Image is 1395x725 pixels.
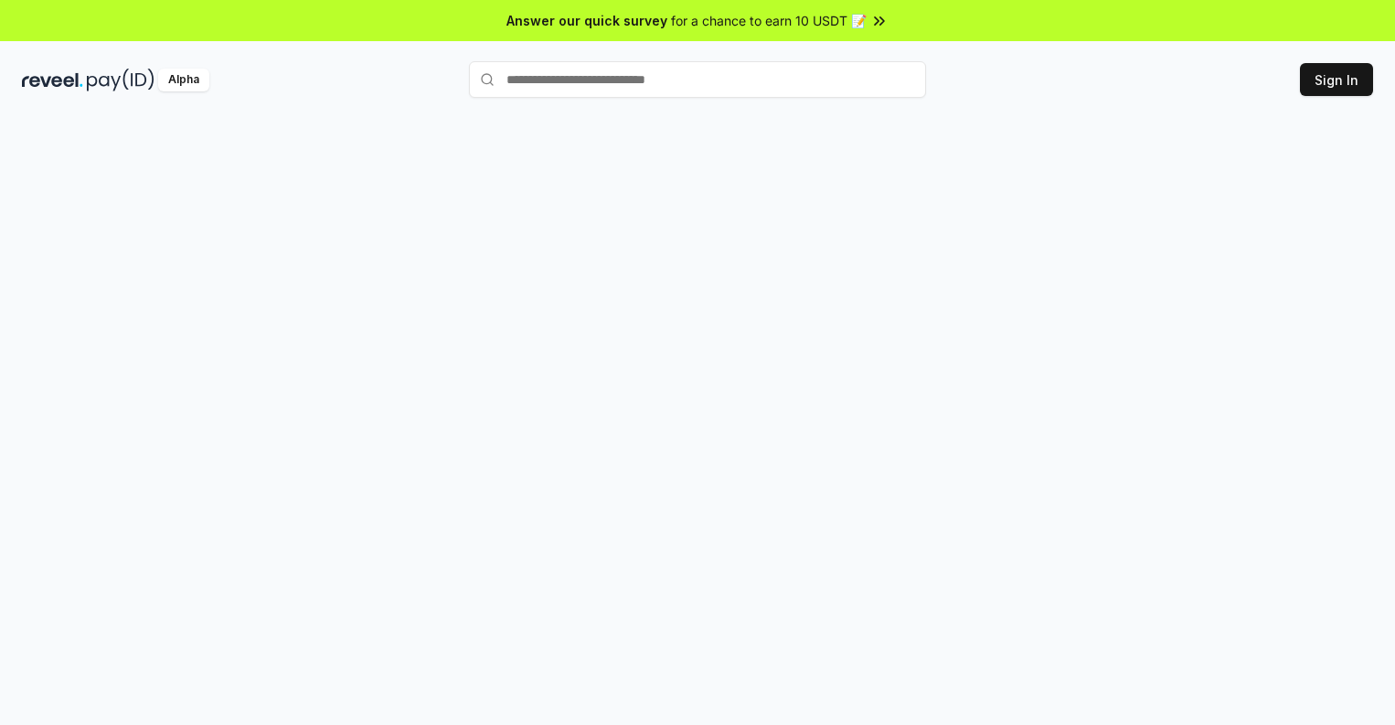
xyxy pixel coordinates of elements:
[506,11,667,30] span: Answer our quick survey
[1300,63,1373,96] button: Sign In
[22,69,83,91] img: reveel_dark
[87,69,154,91] img: pay_id
[158,69,209,91] div: Alpha
[671,11,867,30] span: for a chance to earn 10 USDT 📝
